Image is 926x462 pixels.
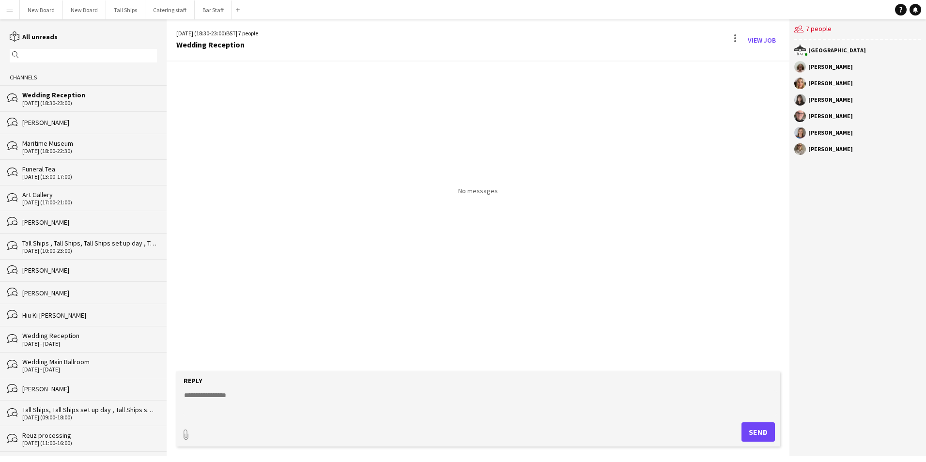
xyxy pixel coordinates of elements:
[145,0,195,19] button: Catering staff
[808,146,853,152] div: [PERSON_NAME]
[22,173,157,180] div: [DATE] (13:00-17:00)
[22,239,157,247] div: Tall Ships , Tall Ships, Tall Ships set up day , Tall Ships set up , Reception Drinks @MM
[808,47,866,53] div: [GEOGRAPHIC_DATA]
[808,64,853,70] div: [PERSON_NAME]
[22,385,157,393] div: [PERSON_NAME]
[22,266,157,275] div: [PERSON_NAME]
[22,414,157,421] div: [DATE] (09:00-18:00)
[63,0,106,19] button: New Board
[195,0,232,19] button: Bar Staff
[22,165,157,173] div: Funeral Tea
[20,0,63,19] button: New Board
[22,340,157,347] div: [DATE] - [DATE]
[744,32,780,48] a: View Job
[22,139,157,148] div: Maritime Museum
[22,311,157,320] div: Hiu Ki [PERSON_NAME]
[741,422,775,442] button: Send
[22,148,157,154] div: [DATE] (18:00-22:30)
[22,431,157,440] div: Reuz processing
[22,91,157,99] div: Wedding Reception
[808,97,853,103] div: [PERSON_NAME]
[22,100,157,107] div: [DATE] (18:30-23:00)
[226,30,236,37] span: BST
[22,247,157,254] div: [DATE] (10:00-23:00)
[22,190,157,199] div: Art Gallery
[22,357,157,366] div: Wedding Main Ballroom
[808,130,853,136] div: [PERSON_NAME]
[22,289,157,297] div: [PERSON_NAME]
[22,118,157,127] div: [PERSON_NAME]
[106,0,145,19] button: Tall Ships
[176,40,258,49] div: Wedding Reception
[808,113,853,119] div: [PERSON_NAME]
[808,80,853,86] div: [PERSON_NAME]
[22,405,157,414] div: Tall Ships, Tall Ships set up day , Tall Ships set up , Reuz processing
[458,186,498,195] p: No messages
[22,199,157,206] div: [DATE] (17:00-21:00)
[794,19,921,40] div: 7 people
[22,218,157,227] div: [PERSON_NAME]
[184,376,202,385] label: Reply
[22,331,157,340] div: Wedding Reception
[176,29,258,38] div: [DATE] (18:30-23:00) | 7 people
[22,440,157,447] div: [DATE] (11:00-16:00)
[10,32,58,41] a: All unreads
[22,366,157,373] div: [DATE] - [DATE]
